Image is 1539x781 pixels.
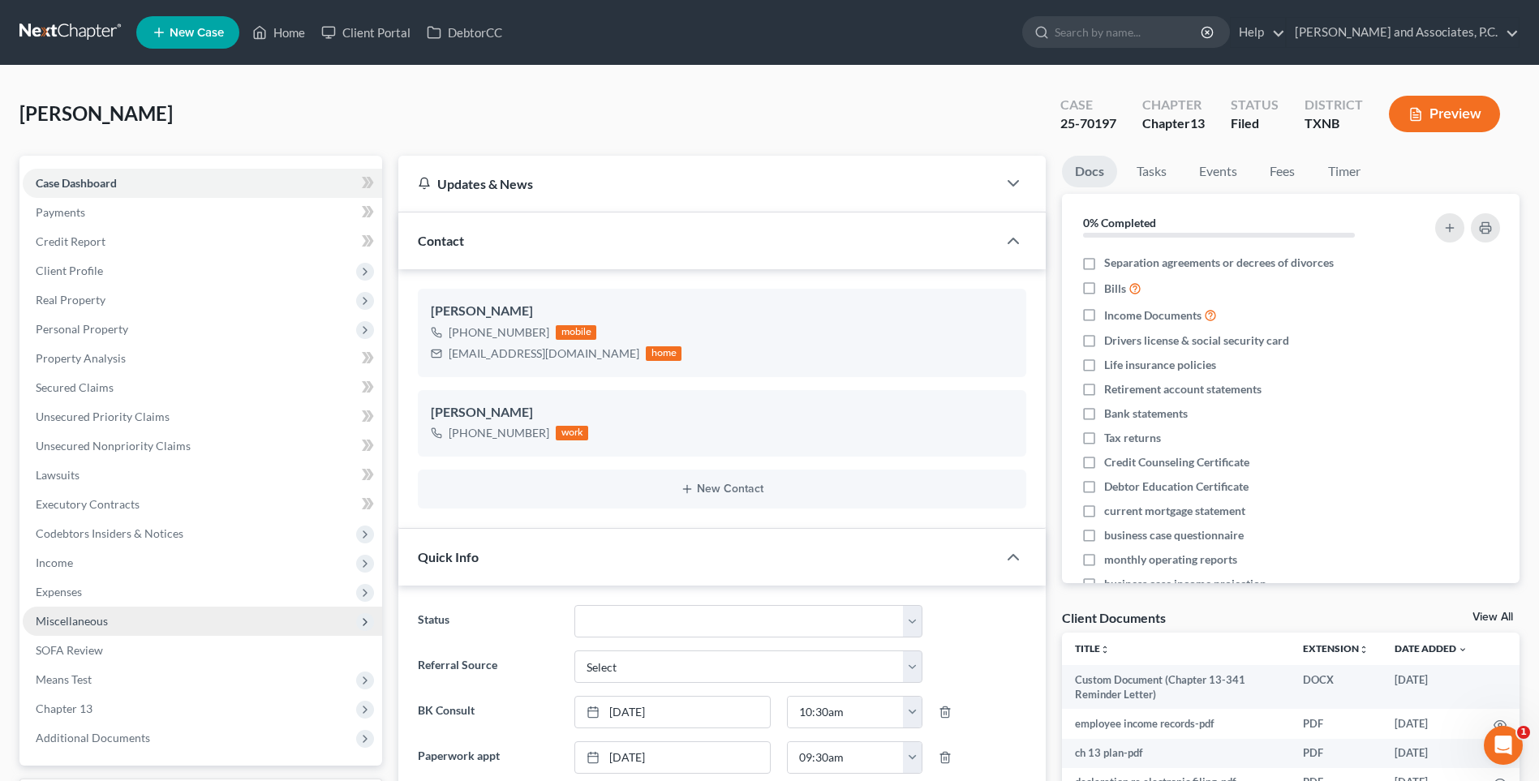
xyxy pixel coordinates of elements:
[36,351,126,365] span: Property Analysis
[1142,114,1205,133] div: Chapter
[1104,478,1249,495] span: Debtor Education Certificate
[410,605,565,637] label: Status
[36,585,82,599] span: Expenses
[1257,156,1309,187] a: Fees
[1062,609,1166,626] div: Client Documents
[410,650,565,683] label: Referral Source
[1190,115,1205,131] span: 13
[1062,156,1117,187] a: Docs
[1104,307,1202,324] span: Income Documents
[1104,503,1245,519] span: current mortgage statement
[410,741,565,774] label: Paperwork appt
[23,402,382,431] a: Unsecured Priority Claims
[313,18,419,47] a: Client Portal
[1472,611,1513,623] a: View All
[431,483,1013,496] button: New Contact
[418,549,479,564] span: Quick Info
[36,176,117,190] span: Case Dashboard
[449,425,549,441] div: [PHONE_NUMBER]
[23,373,382,402] a: Secured Claims
[36,293,105,307] span: Real Property
[23,227,382,256] a: Credit Report
[1382,665,1481,710] td: [DATE]
[1287,18,1519,47] a: [PERSON_NAME] and Associates, P.C.
[449,324,549,341] div: [PHONE_NUMBER]
[36,497,140,511] span: Executory Contracts
[36,264,103,277] span: Client Profile
[788,697,904,727] input: -- : --
[1389,96,1500,132] button: Preview
[36,322,128,336] span: Personal Property
[1305,96,1363,114] div: District
[36,614,108,628] span: Miscellaneous
[556,426,588,440] div: work
[1104,454,1249,470] span: Credit Counseling Certificate
[419,18,510,47] a: DebtorCC
[1231,114,1279,133] div: Filed
[1395,642,1468,654] a: Date Added expand_more
[1315,156,1373,187] a: Timer
[23,198,382,227] a: Payments
[1104,430,1161,446] span: Tax returns
[575,697,770,727] a: [DATE]
[36,205,85,219] span: Payments
[418,233,464,248] span: Contact
[1290,709,1382,738] td: PDF
[1290,665,1382,710] td: DOCX
[23,636,382,665] a: SOFA Review
[575,742,770,773] a: [DATE]
[36,526,183,540] span: Codebtors Insiders & Notices
[1104,333,1289,349] span: Drivers license & social security card
[1062,739,1290,768] td: ch 13 plan-pdf
[1104,551,1237,568] span: monthly operating reports
[1186,156,1250,187] a: Events
[36,439,191,453] span: Unsecured Nonpriority Claims
[1382,709,1481,738] td: [DATE]
[449,345,639,362] div: [EMAIL_ADDRESS][DOMAIN_NAME]
[23,431,382,461] a: Unsecured Nonpriority Claims
[1290,739,1382,768] td: PDF
[1231,96,1279,114] div: Status
[1359,645,1369,654] i: unfold_more
[1060,96,1116,114] div: Case
[1104,406,1188,422] span: Bank statements
[1062,665,1290,710] td: Custom Document (Chapter 13-341 Reminder Letter)
[36,410,170,423] span: Unsecured Priority Claims
[1104,255,1334,271] span: Separation agreements or decrees of divorces
[1142,96,1205,114] div: Chapter
[431,403,1013,423] div: [PERSON_NAME]
[23,461,382,490] a: Lawsuits
[1083,216,1156,230] strong: 0% Completed
[36,731,150,745] span: Additional Documents
[1382,739,1481,768] td: [DATE]
[1517,726,1530,739] span: 1
[36,468,80,482] span: Lawsuits
[556,325,596,340] div: mobile
[1458,645,1468,654] i: expand_more
[1104,381,1262,397] span: Retirement account statements
[1104,281,1126,297] span: Bills
[36,234,105,248] span: Credit Report
[646,346,681,361] div: home
[410,696,565,728] label: BK Consult
[1124,156,1180,187] a: Tasks
[1104,357,1216,373] span: Life insurance policies
[36,702,92,715] span: Chapter 13
[431,302,1013,321] div: [PERSON_NAME]
[36,672,92,686] span: Means Test
[1303,642,1369,654] a: Extensionunfold_more
[1484,726,1523,765] iframe: Intercom live chat
[36,556,73,569] span: Income
[1104,576,1266,592] span: business case income projection
[1062,709,1290,738] td: employee income records-pdf
[1060,114,1116,133] div: 25-70197
[244,18,313,47] a: Home
[1231,18,1285,47] a: Help
[418,175,978,192] div: Updates & News
[1305,114,1363,133] div: TXNB
[19,101,173,125] span: [PERSON_NAME]
[788,742,904,773] input: -- : --
[170,27,224,39] span: New Case
[23,344,382,373] a: Property Analysis
[1100,645,1110,654] i: unfold_more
